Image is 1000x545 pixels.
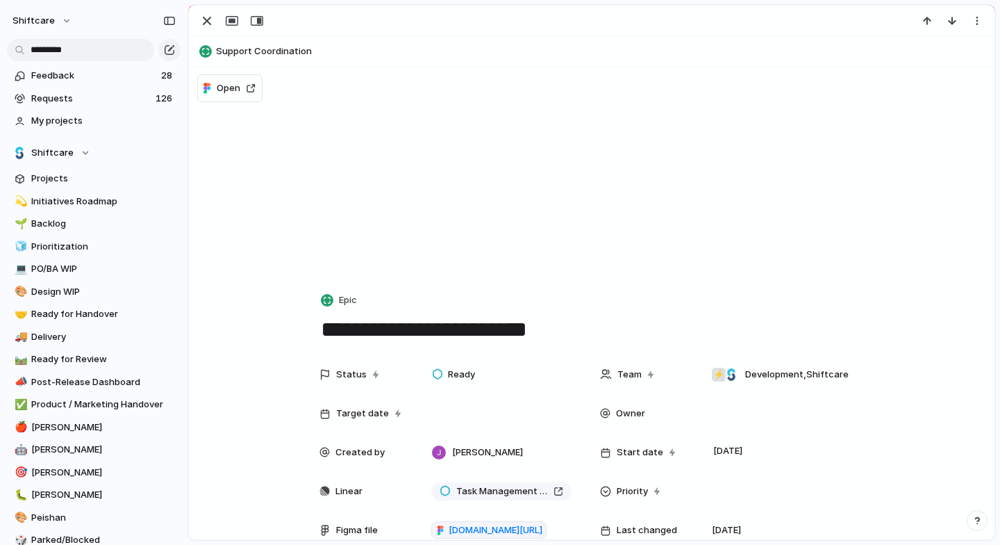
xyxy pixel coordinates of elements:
[336,523,378,537] span: Figma file
[7,304,181,325] a: 🤝Ready for Handover
[12,330,26,344] button: 🚚
[617,485,648,498] span: Priority
[161,69,175,83] span: 28
[12,217,26,231] button: 🌱
[15,487,24,503] div: 🐛
[15,397,24,413] div: ✅
[156,92,175,106] span: 126
[7,259,181,279] a: 💻PO/BA WIP
[31,114,176,128] span: My projects
[12,307,26,321] button: 🤝
[617,523,677,537] span: Last changed
[15,261,24,277] div: 💻
[7,507,181,528] a: 🎨Peishan
[712,523,741,537] span: [DATE]
[31,195,176,209] span: Initiatives Roadmap
[12,352,26,366] button: 🛤️
[335,446,385,459] span: Created by
[456,485,548,498] span: Task Management phase 1
[31,398,176,412] span: Product / Marketing Handover
[31,285,176,299] span: Design WIP
[217,81,240,95] span: Open
[15,419,24,435] div: 🍎
[12,398,26,412] button: ✅
[336,407,389,421] span: Target date
[318,291,361,311] button: Epic
[6,10,79,32] button: shiftcare
[7,327,181,348] a: 🚚Delivery
[616,407,645,421] span: Owner
[31,92,151,106] span: Requests
[12,443,26,457] button: 🤖
[15,307,24,323] div: 🤝
[15,352,24,368] div: 🛤️
[31,488,176,502] span: [PERSON_NAME]
[31,240,176,254] span: Prioritization
[7,282,181,302] a: 🎨Design WIP
[7,236,181,257] a: 🧊Prioritization
[12,375,26,389] button: 📣
[448,368,475,382] span: Ready
[431,521,547,539] a: [DOMAIN_NAME][URL]
[7,143,181,163] button: Shiftcare
[195,40,988,63] button: Support Coordination
[31,330,176,344] span: Delivery
[7,417,181,438] a: 🍎[PERSON_NAME]
[12,466,26,480] button: 🎯
[7,394,181,415] a: ✅Product / Marketing Handover
[7,372,181,393] a: 📣Post-Release Dashboard
[12,511,26,525] button: 🎨
[31,217,176,231] span: Backlog
[12,488,26,502] button: 🐛
[15,329,24,345] div: 🚚
[335,485,362,498] span: Linear
[7,349,181,370] a: 🛤️Ready for Review
[745,368,849,382] span: Development , Shiftcare
[617,446,663,459] span: Start date
[7,111,181,131] a: My projects
[31,352,176,366] span: Ready for Review
[452,446,523,459] span: [PERSON_NAME]
[12,240,26,254] button: 🧊
[31,262,176,276] span: PO/BA WIP
[15,374,24,390] div: 📣
[31,443,176,457] span: [PERSON_NAME]
[15,464,24,480] div: 🎯
[12,285,26,299] button: 🎨
[7,88,181,109] a: Requests126
[15,238,24,254] div: 🧊
[7,168,181,189] a: Projects
[431,482,572,501] a: Task Management phase 1
[197,74,262,102] button: Open
[31,307,176,321] span: Ready for Handover
[31,421,176,434] span: [PERSON_NAME]
[15,442,24,458] div: 🤖
[15,216,24,232] div: 🌱
[12,262,26,276] button: 💻
[710,443,747,459] span: [DATE]
[12,14,55,28] span: shiftcare
[31,69,157,83] span: Feedback
[449,523,542,537] span: [DOMAIN_NAME][URL]
[12,195,26,209] button: 💫
[339,293,357,307] span: Epic
[7,191,181,212] a: 💫Initiatives Roadmap
[7,439,181,460] a: 🤖[PERSON_NAME]
[31,375,176,389] span: Post-Release Dashboard
[15,510,24,526] div: 🎨
[7,462,181,483] a: 🎯[PERSON_NAME]
[712,368,726,382] div: ⚡
[31,466,176,480] span: [PERSON_NAME]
